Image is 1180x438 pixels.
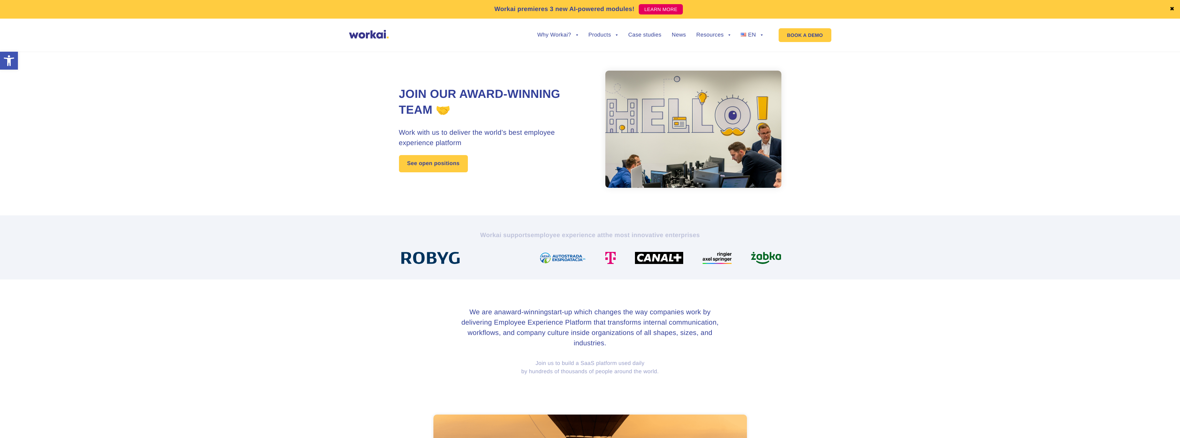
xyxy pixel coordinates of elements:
[537,32,578,38] a: Why Workai?
[628,32,661,38] a: Case studies
[494,4,635,14] p: Workai premieres 3 new AI-powered modules!
[779,28,831,42] a: BOOK A DEMO
[588,32,618,38] a: Products
[399,155,468,172] a: See open positions
[531,232,603,238] i: employee experience at
[399,231,781,239] h2: Workai supports the most innovative enterprises
[696,32,730,38] a: Resources
[399,128,590,148] h3: Work with us to deliver the world’s best employee experience platform
[399,359,781,376] p: Join us to build a SaaS platform used daily by hundreds of thousands of people around the world.
[502,308,548,316] i: award-winning
[639,4,683,14] a: LEARN MORE
[672,32,686,38] a: News
[399,86,590,118] h1: Join our award-winning team 🤝
[748,32,756,38] span: EN
[461,307,719,348] h3: We are an start-up which changes the way companies work by delivering Employee Experience Platfor...
[1170,7,1174,12] a: ✖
